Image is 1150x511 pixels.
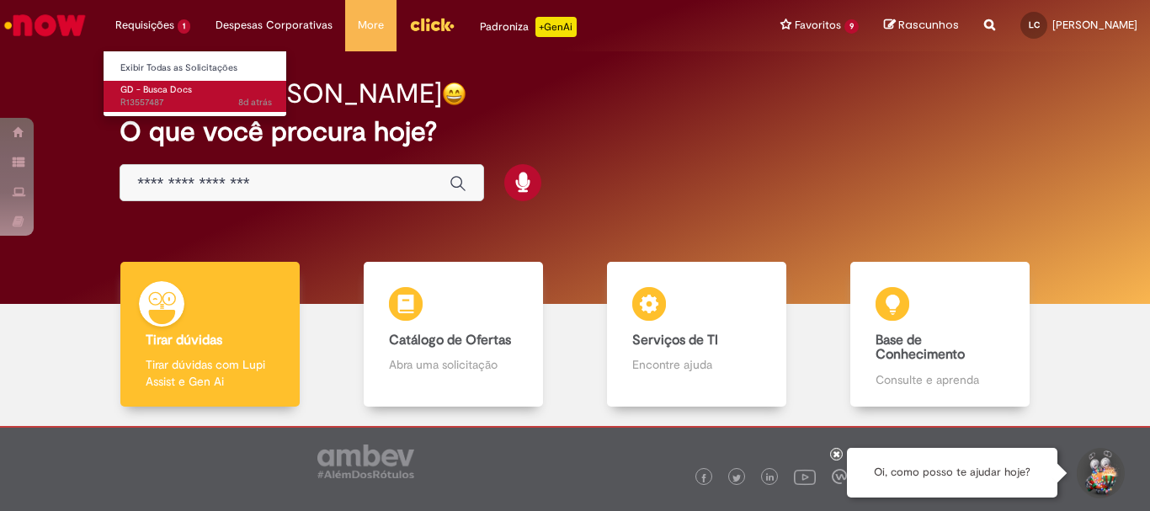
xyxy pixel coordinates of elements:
b: Serviços de TI [632,332,718,349]
button: Iniciar Conversa de Suporte [1074,448,1125,498]
span: 1 [178,19,190,34]
span: R13557487 [120,96,272,109]
div: Oi, como posso te ajudar hoje? [847,448,1057,498]
p: +GenAi [535,17,577,37]
h2: O que você procura hoje? [120,117,1030,146]
img: logo_footer_linkedin.png [766,473,775,483]
span: Favoritos [795,17,841,34]
a: Serviços de TI Encontre ajuda [575,262,818,407]
span: 8d atrás [238,96,272,109]
time: 23/09/2025 08:48:19 [238,96,272,109]
img: click_logo_yellow_360x200.png [409,12,455,37]
span: LC [1029,19,1040,30]
p: Consulte e aprenda [876,371,1004,388]
p: Tirar dúvidas com Lupi Assist e Gen Ai [146,356,274,390]
span: 9 [844,19,859,34]
b: Base de Conhecimento [876,332,965,364]
img: logo_footer_twitter.png [732,474,741,482]
ul: Requisições [103,51,287,117]
img: ServiceNow [2,8,88,42]
div: Padroniza [480,17,577,37]
img: logo_footer_workplace.png [832,469,847,484]
a: Exibir Todas as Solicitações [104,59,289,77]
span: Rascunhos [898,17,959,33]
span: GD - Busca Docs [120,83,192,96]
p: Abra uma solicitação [389,356,517,373]
span: [PERSON_NAME] [1052,18,1137,32]
span: More [358,17,384,34]
p: Encontre ajuda [632,356,760,373]
b: Tirar dúvidas [146,332,222,349]
a: Catálogo de Ofertas Abra uma solicitação [332,262,575,407]
img: logo_footer_facebook.png [700,474,708,482]
span: Despesas Corporativas [216,17,333,34]
b: Catálogo de Ofertas [389,332,511,349]
a: Aberto R13557487 : GD - Busca Docs [104,81,289,112]
img: happy-face.png [442,82,466,106]
img: logo_footer_ambev_rotulo_gray.png [317,444,414,478]
a: Base de Conhecimento Consulte e aprenda [818,262,1062,407]
a: Tirar dúvidas Tirar dúvidas com Lupi Assist e Gen Ai [88,262,332,407]
a: Rascunhos [884,18,959,34]
span: Requisições [115,17,174,34]
img: logo_footer_youtube.png [794,466,816,487]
